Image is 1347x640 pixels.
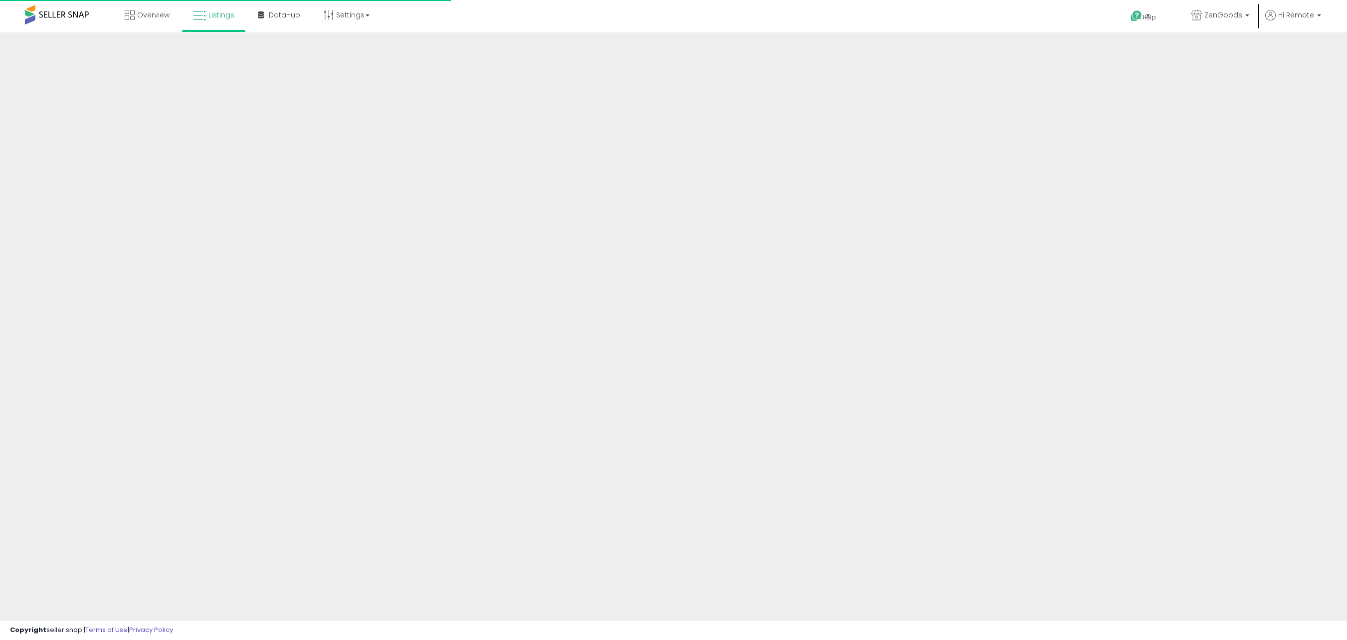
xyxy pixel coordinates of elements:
span: Overview [137,10,170,20]
span: ZenGoods [1204,10,1242,20]
a: Help [1123,2,1175,32]
span: Help [1143,13,1156,21]
span: Hi Remote [1278,10,1314,20]
span: Listings [208,10,234,20]
span: DataHub [269,10,300,20]
i: Get Help [1130,10,1143,22]
a: Hi Remote [1265,10,1321,32]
